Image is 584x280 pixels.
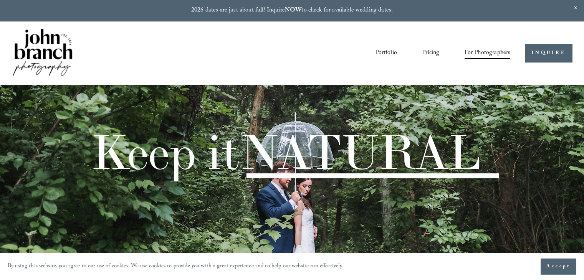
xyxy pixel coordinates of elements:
[91,128,480,176] h1: Keep it
[375,47,397,60] a: Portfolio
[546,263,571,270] span: Accept
[525,44,572,63] a: INQUIRE
[240,122,480,182] span: NATURAL
[465,47,511,60] a: folder dropdown
[8,261,344,272] p: By using this website, you agree to our use of cookies. We use cookies to provide you with a grea...
[465,47,511,59] span: For Photographers
[541,259,576,275] button: Accept
[422,47,439,60] a: Pricing
[12,27,74,79] img: John Branch IV Photography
